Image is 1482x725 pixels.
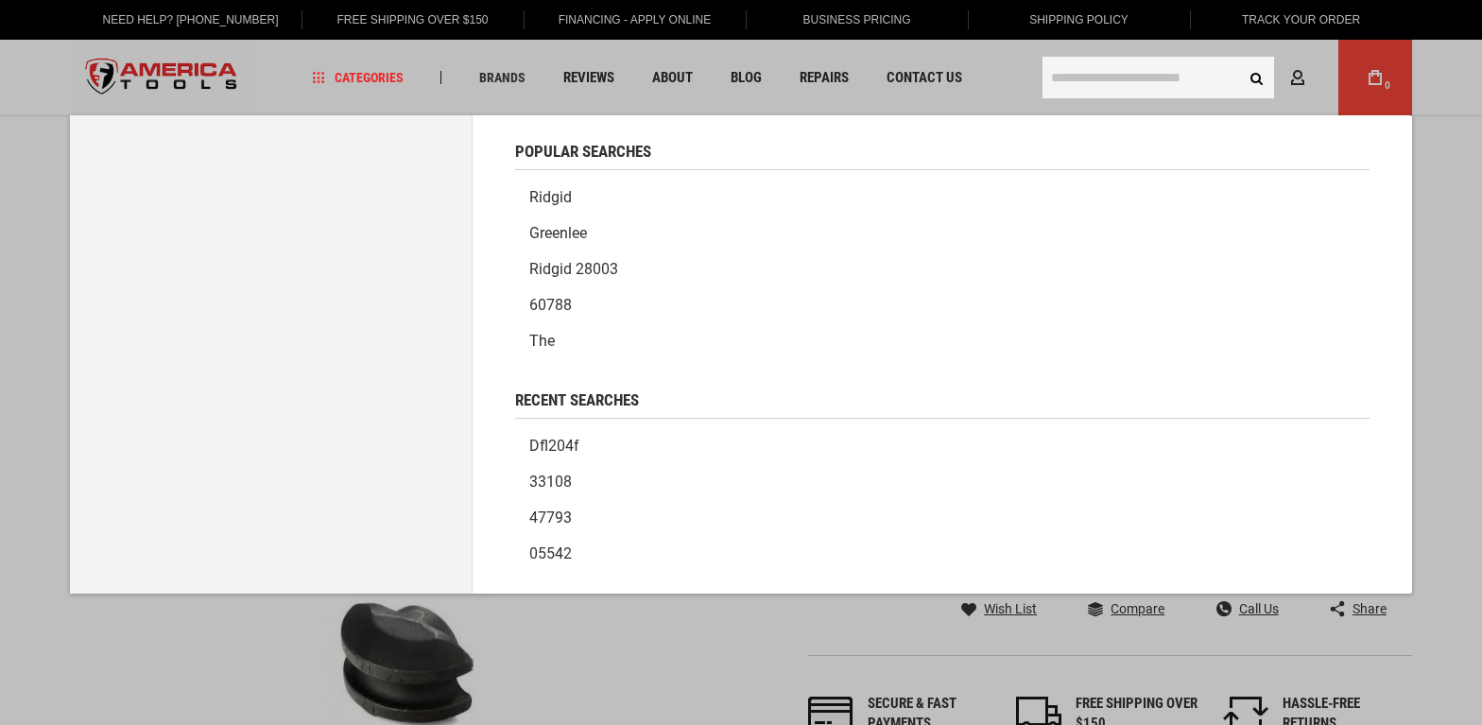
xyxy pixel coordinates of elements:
[515,428,1370,464] a: dfl204f
[515,251,1370,287] a: Ridgid 28003
[479,71,526,84] span: Brands
[1216,665,1482,725] iframe: LiveChat chat widget
[515,464,1370,500] a: 33108
[313,71,404,84] span: Categories
[515,392,639,408] span: Recent Searches
[515,144,651,160] span: Popular Searches
[515,216,1370,251] a: Greenlee
[1238,60,1274,95] button: Search
[471,65,534,91] a: Brands
[515,500,1370,536] a: 47793
[515,180,1370,216] a: Ridgid
[515,287,1370,323] a: 60788
[515,536,1370,572] a: 05542
[304,65,412,91] a: Categories
[515,323,1370,359] a: The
